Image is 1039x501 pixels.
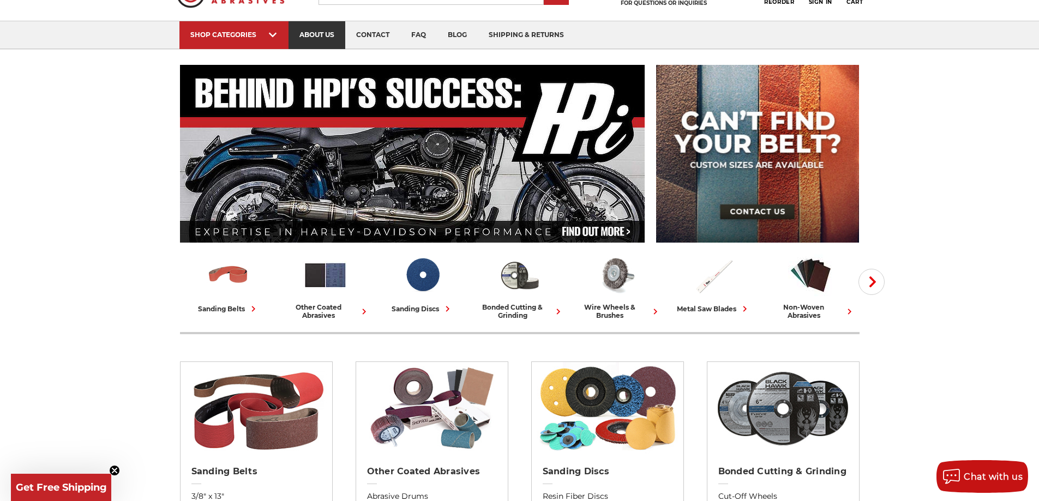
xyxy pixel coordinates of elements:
a: wire wheels & brushes [573,252,661,319]
a: blog [437,21,478,49]
img: Non-woven Abrasives [788,252,833,298]
h2: Other Coated Abrasives [367,466,497,477]
div: wire wheels & brushes [573,303,661,319]
img: Bonded Cutting & Grinding [712,362,854,455]
img: Wire Wheels & Brushes [594,252,639,298]
img: Sanding Discs [400,252,445,298]
a: sanding discs [379,252,467,315]
a: about us [289,21,345,49]
img: Other Coated Abrasives [361,362,502,455]
img: Sanding Belts [206,252,251,298]
img: Bonded Cutting & Grinding [497,252,542,298]
div: other coated abrasives [281,303,370,319]
img: promo banner for custom belts. [656,65,859,243]
img: Banner for an interview featuring Horsepower Inc who makes Harley performance upgrades featured o... [180,65,645,243]
a: contact [345,21,400,49]
div: non-woven abrasives [767,303,855,319]
h2: Bonded Cutting & Grinding [718,466,848,477]
div: Get Free ShippingClose teaser [11,474,111,501]
a: faq [400,21,437,49]
a: bonded cutting & grinding [476,252,564,319]
img: Sanding Discs [537,362,678,455]
h2: Sanding Discs [543,466,672,477]
div: metal saw blades [677,303,750,315]
button: Next [858,269,885,295]
img: Other Coated Abrasives [303,252,348,298]
span: Get Free Shipping [16,481,107,493]
img: Metal Saw Blades [691,252,736,298]
button: Chat with us [936,460,1028,493]
div: sanding belts [198,303,259,315]
div: SHOP CATEGORIES [190,31,278,39]
button: Close teaser [109,465,120,476]
a: sanding belts [184,252,273,315]
a: metal saw blades [670,252,758,315]
a: other coated abrasives [281,252,370,319]
img: Sanding Belts [185,362,327,455]
span: Chat with us [964,472,1023,482]
a: non-woven abrasives [767,252,855,319]
div: sanding discs [392,303,453,315]
h2: Sanding Belts [191,466,321,477]
div: bonded cutting & grinding [476,303,564,319]
a: shipping & returns [478,21,575,49]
